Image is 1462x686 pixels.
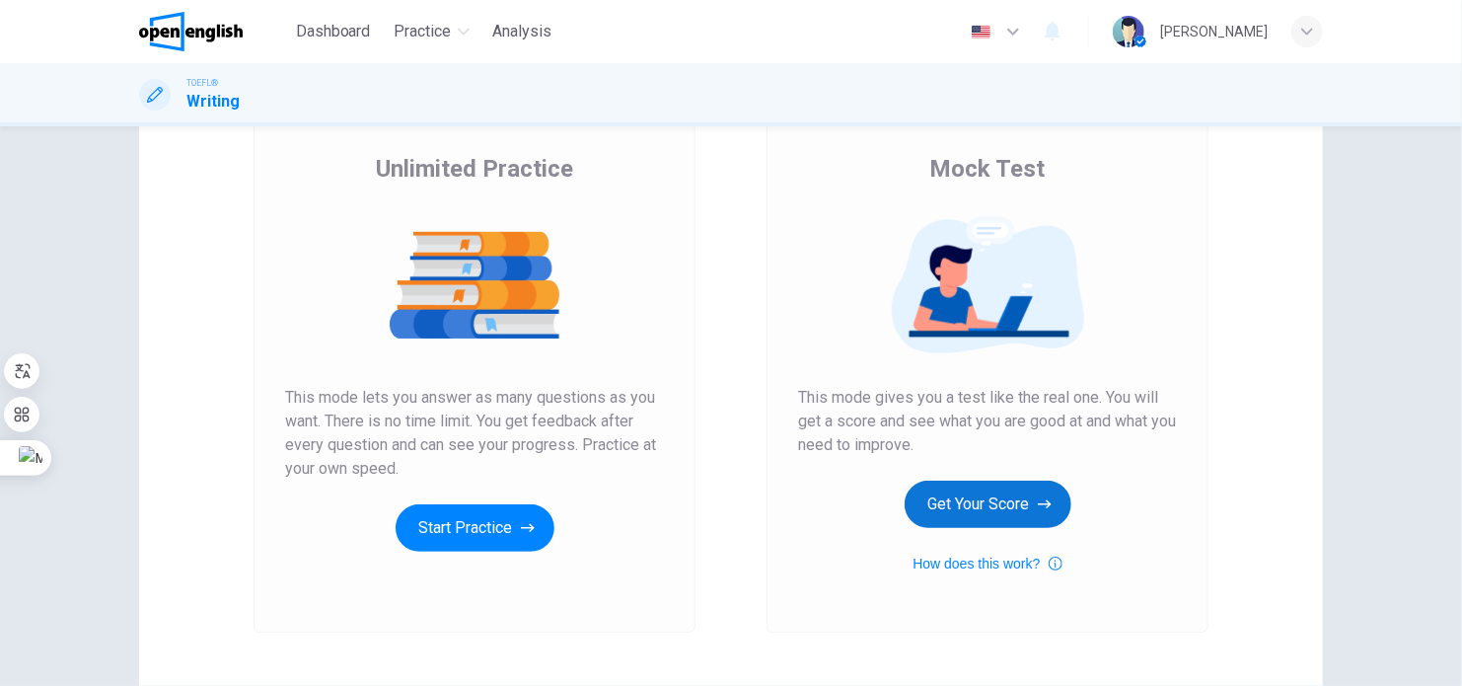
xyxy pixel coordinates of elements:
[969,25,993,39] img: en
[285,386,664,481] span: This mode lets you answer as many questions as you want. There is no time limit. You get feedback...
[913,552,1061,575] button: How does this work?
[387,14,477,49] button: Practice
[485,14,560,49] button: Analysis
[296,20,371,43] span: Dashboard
[905,481,1071,528] button: Get Your Score
[139,12,288,51] a: OpenEnglish logo
[1113,16,1144,47] img: Profile picture
[930,153,1046,185] span: Mock Test
[186,76,218,90] span: TOEFL®
[493,20,552,43] span: Analysis
[376,153,573,185] span: Unlimited Practice
[1160,20,1268,43] div: [PERSON_NAME]
[288,14,379,49] button: Dashboard
[139,12,243,51] img: OpenEnglish logo
[798,386,1177,457] span: This mode gives you a test like the real one. You will get a score and see what you are good at a...
[186,90,240,114] h1: Writing
[396,504,554,552] button: Start Practice
[395,20,452,43] span: Practice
